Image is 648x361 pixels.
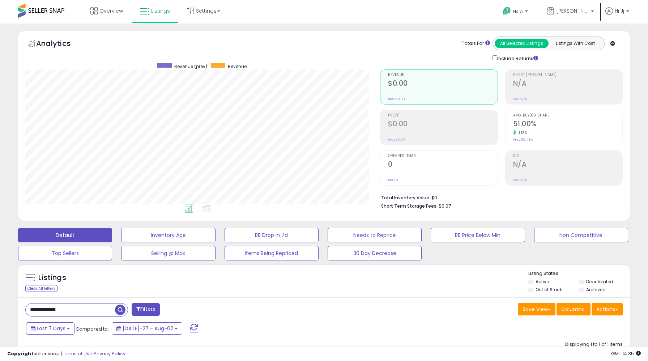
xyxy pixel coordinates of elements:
[513,79,622,89] h2: N/A
[534,228,628,242] button: Non Competitive
[513,160,622,170] h2: N/A
[462,40,490,47] div: Totals For
[586,279,613,285] label: Deactivated
[174,63,207,69] span: Revenue (prev)
[37,325,65,332] span: Last 7 Days
[388,160,497,170] h2: 0
[381,193,617,201] li: $0
[513,97,527,101] small: Prev: N/A
[381,203,438,209] b: Short Term Storage Fees:
[513,114,622,118] span: Avg. Buybox Share
[7,351,125,357] div: seller snap | |
[561,306,584,313] span: Columns
[516,130,528,136] small: 1.13%
[586,286,606,293] label: Archived
[615,7,624,14] span: Hi Jj
[388,120,497,129] h2: $0.00
[487,54,547,62] div: Include Returns
[36,38,85,50] h5: Analytics
[388,137,405,142] small: Prev: $0.00
[7,350,34,357] strong: Copyright
[225,228,319,242] button: BB Drop in 7d
[497,1,535,24] a: Help
[536,286,562,293] label: Out of Stock
[528,270,630,277] p: Listing States:
[592,303,623,315] button: Actions
[388,114,497,118] span: Profit
[439,203,451,209] span: $0.07
[388,79,497,89] h2: $0.00
[388,178,398,182] small: Prev: 0
[536,279,549,285] label: Active
[513,154,622,158] span: ROI
[328,246,422,260] button: 30 Day Decrease
[94,350,125,357] a: Privacy Policy
[388,73,497,77] span: Revenue
[513,178,527,182] small: Prev: N/A
[18,246,112,260] button: Top Sellers
[18,228,112,242] button: Default
[62,350,93,357] a: Terms of Use
[26,322,74,335] button: Last 7 Days
[611,350,641,357] span: 2025-08-10 14:35 GMT
[38,273,66,283] h5: Listings
[112,322,182,335] button: [DATE]-27 - Aug-02
[556,7,589,14] span: [PERSON_NAME]'s Movies
[388,97,405,101] small: Prev: $0.00
[388,154,497,158] span: Ordered Items
[228,63,247,69] span: Revenue
[123,325,173,332] span: [DATE]-27 - Aug-02
[381,195,430,201] b: Total Inventory Value:
[25,285,57,292] div: Clear All Filters
[605,7,629,24] a: Hi Jj
[513,120,622,129] h2: 51.00%
[431,228,525,242] button: BB Price Below Min
[121,228,215,242] button: Inventory Age
[513,73,622,77] span: Profit [PERSON_NAME]
[495,39,549,48] button: All Selected Listings
[518,303,555,315] button: Save View
[557,303,591,315] button: Columns
[225,246,319,260] button: Items Being Repriced
[99,7,123,14] span: Overview
[513,137,533,142] small: Prev: 50.43%
[76,326,109,332] span: Compared to:
[502,7,511,16] i: Get Help
[132,303,160,316] button: Filters
[548,39,602,48] button: Listings With Cost
[121,246,215,260] button: Selling @ Max
[565,341,623,348] div: Displaying 1 to 1 of 1 items
[151,7,170,14] span: Listings
[328,228,422,242] button: Needs to Reprice
[513,8,523,14] span: Help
